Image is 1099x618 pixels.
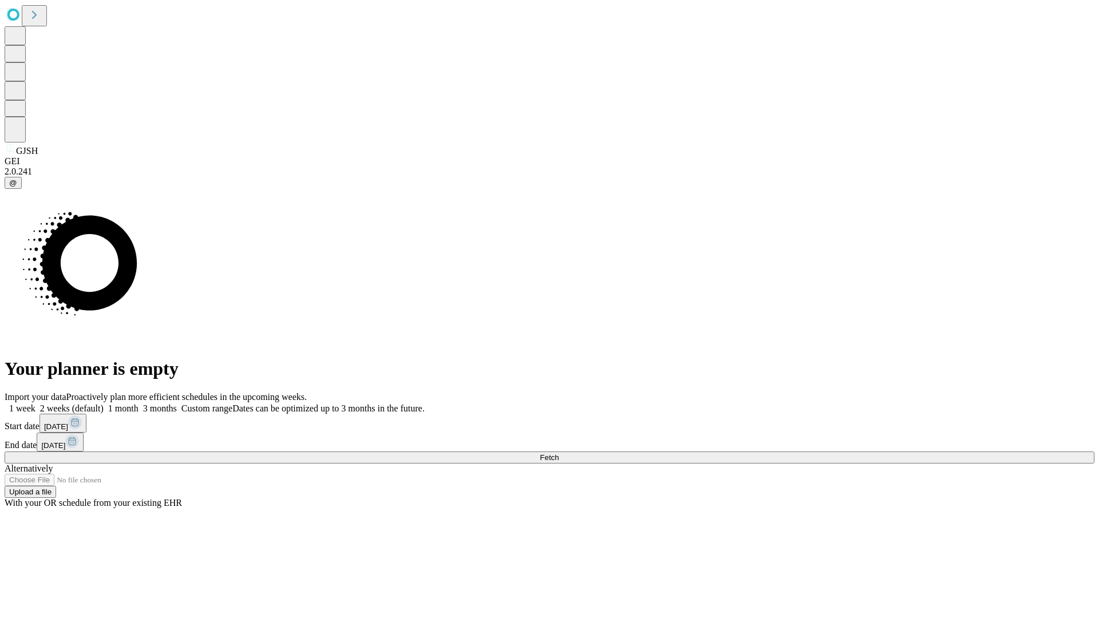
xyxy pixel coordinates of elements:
div: GEI [5,156,1094,167]
div: 2.0.241 [5,167,1094,177]
span: [DATE] [44,422,68,431]
span: Custom range [181,403,232,413]
span: @ [9,179,17,187]
span: With your OR schedule from your existing EHR [5,498,182,508]
span: [DATE] [41,441,65,450]
span: Fetch [540,453,559,462]
button: @ [5,177,22,189]
span: 3 months [143,403,177,413]
button: [DATE] [39,414,86,433]
button: Upload a file [5,486,56,498]
div: Start date [5,414,1094,433]
span: 1 month [108,403,139,413]
button: [DATE] [37,433,84,451]
span: Dates can be optimized up to 3 months in the future. [232,403,424,413]
span: GJSH [16,146,38,156]
span: Proactively plan more efficient schedules in the upcoming weeks. [66,392,307,402]
span: 2 weeks (default) [40,403,104,413]
button: Fetch [5,451,1094,463]
h1: Your planner is empty [5,358,1094,379]
span: 1 week [9,403,35,413]
span: Import your data [5,392,66,402]
span: Alternatively [5,463,53,473]
div: End date [5,433,1094,451]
